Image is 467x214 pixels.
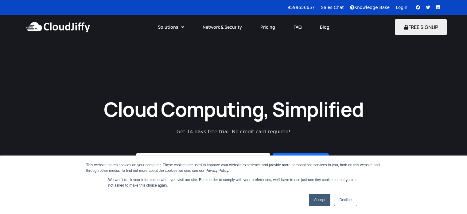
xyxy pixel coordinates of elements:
div: This website stores cookies on your computer. These cookies are used to improve your website expe... [86,162,381,173]
button: Start Free Trial [273,153,329,171]
input: Enter Your Email Address [136,153,270,171]
a: Pricing [251,20,284,34]
a: FREE SIGNUP [395,24,447,30]
button: FREE SIGNUP [395,19,447,35]
a: Knowledge Base [350,5,390,10]
a: FAQ [284,20,311,34]
a: Accept [309,194,331,206]
p: Get 14 days free trial. No credit card required! [149,128,318,135]
a: 9599656657 [287,5,315,10]
p: We won't track your information when you visit our site. But in order to comply with your prefere... [108,177,359,188]
a: Network & Security [193,20,251,34]
a: Login [396,5,407,10]
a: Solutions [149,20,193,34]
a: Decline [334,194,357,206]
h1: Cloud Computing, Simplified [95,96,372,122]
a: Blog [311,20,339,34]
a: Sales Chat [321,5,344,10]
